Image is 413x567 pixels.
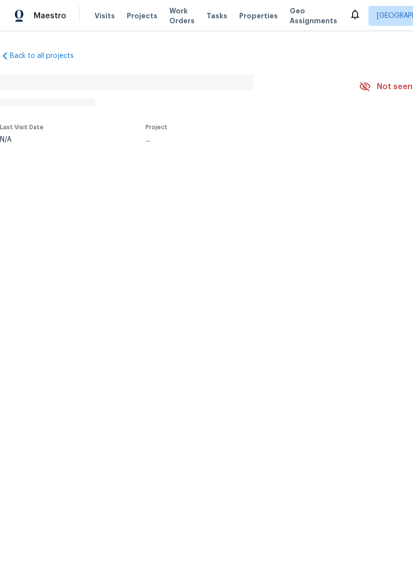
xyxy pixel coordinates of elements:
[127,11,157,21] span: Projects
[206,12,227,19] span: Tasks
[146,136,336,143] div: ...
[169,6,195,26] span: Work Orders
[239,11,278,21] span: Properties
[95,11,115,21] span: Visits
[34,11,66,21] span: Maestro
[146,124,167,130] span: Project
[290,6,337,26] span: Geo Assignments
